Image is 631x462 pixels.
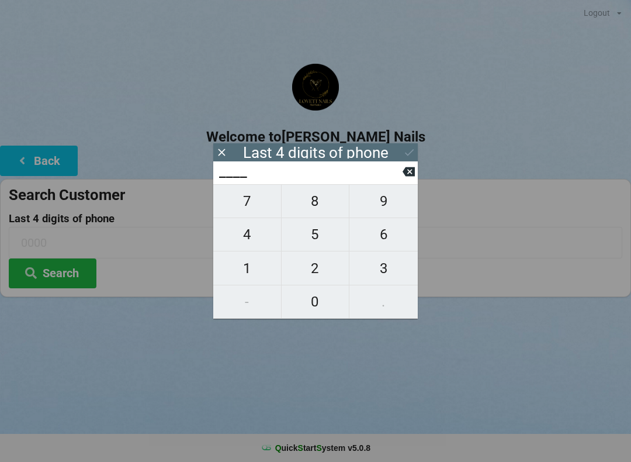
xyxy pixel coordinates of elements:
[282,189,349,213] span: 8
[213,251,282,285] button: 1
[213,218,282,251] button: 4
[213,222,281,247] span: 4
[349,256,418,281] span: 3
[282,251,350,285] button: 2
[282,285,350,319] button: 0
[213,189,281,213] span: 7
[282,222,349,247] span: 5
[349,251,418,285] button: 3
[282,256,349,281] span: 2
[349,222,418,247] span: 6
[349,189,418,213] span: 9
[282,184,350,218] button: 8
[282,218,350,251] button: 5
[349,184,418,218] button: 9
[213,256,281,281] span: 1
[243,147,389,158] div: Last 4 digits of phone
[349,218,418,251] button: 6
[213,184,282,218] button: 7
[282,289,349,314] span: 0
